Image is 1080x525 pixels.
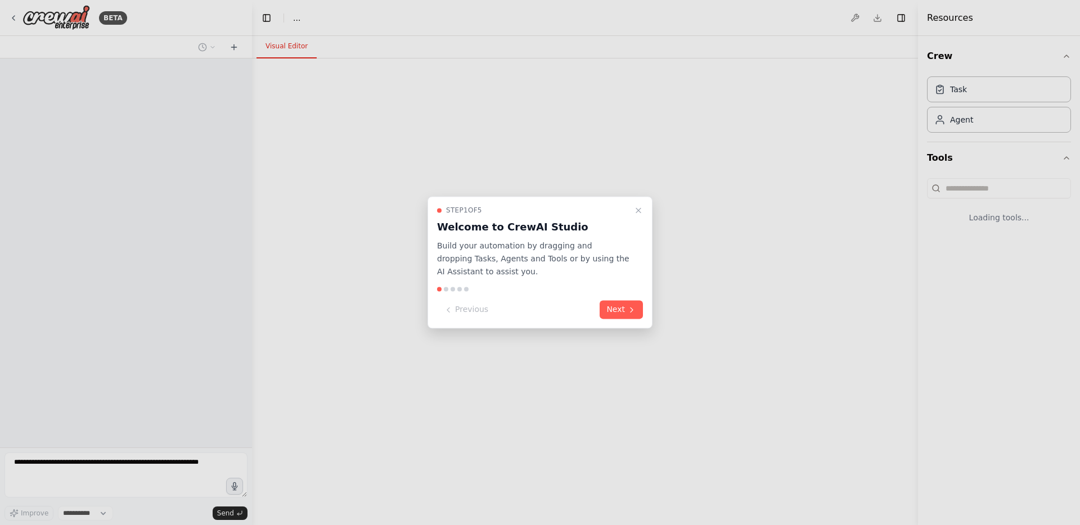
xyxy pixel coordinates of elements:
button: Previous [437,301,495,319]
span: Step 1 of 5 [446,206,482,215]
h3: Welcome to CrewAI Studio [437,219,629,235]
button: Next [600,301,643,319]
p: Build your automation by dragging and dropping Tasks, Agents and Tools or by using the AI Assista... [437,239,629,278]
button: Close walkthrough [632,203,645,217]
button: Hide left sidebar [259,10,274,26]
